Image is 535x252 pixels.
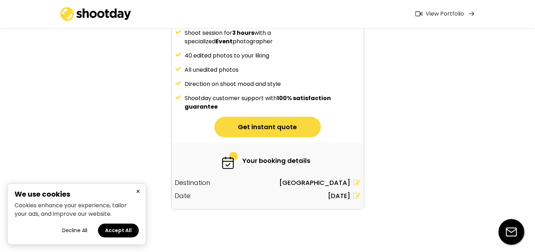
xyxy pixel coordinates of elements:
[279,178,351,187] div: [GEOGRAPHIC_DATA]
[15,191,139,198] h2: We use cookies
[221,152,239,169] img: 6-fast.svg
[214,117,321,137] button: Get instant quote
[185,51,360,60] div: 40 edited photos to your liking
[185,94,332,111] strong: 100% satisfaction guarantee
[98,224,139,237] button: Accept all cookies
[233,29,255,37] strong: 3 hours
[175,191,192,201] div: Date:
[185,80,360,88] div: Direction on shoot mood and style
[15,201,139,218] p: Cookies enhance your experience, tailor your ads, and improve our website.
[55,224,94,237] button: Decline all cookies
[216,37,233,45] strong: Event
[328,191,351,201] div: [DATE]
[60,7,131,21] img: shootday_logo.png
[426,10,464,18] div: View Portfolio
[185,94,360,111] div: Shootday customer support with
[415,11,422,16] img: Icon%20feather-video%402x.png
[498,219,524,245] img: email-icon%20%281%29.svg
[242,156,310,165] div: Your booking details
[185,29,360,46] div: Shoot session for with a specialized photographer
[185,66,360,74] div: All unedited photos
[134,187,142,196] button: Close cookie banner
[175,178,211,187] div: Destination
